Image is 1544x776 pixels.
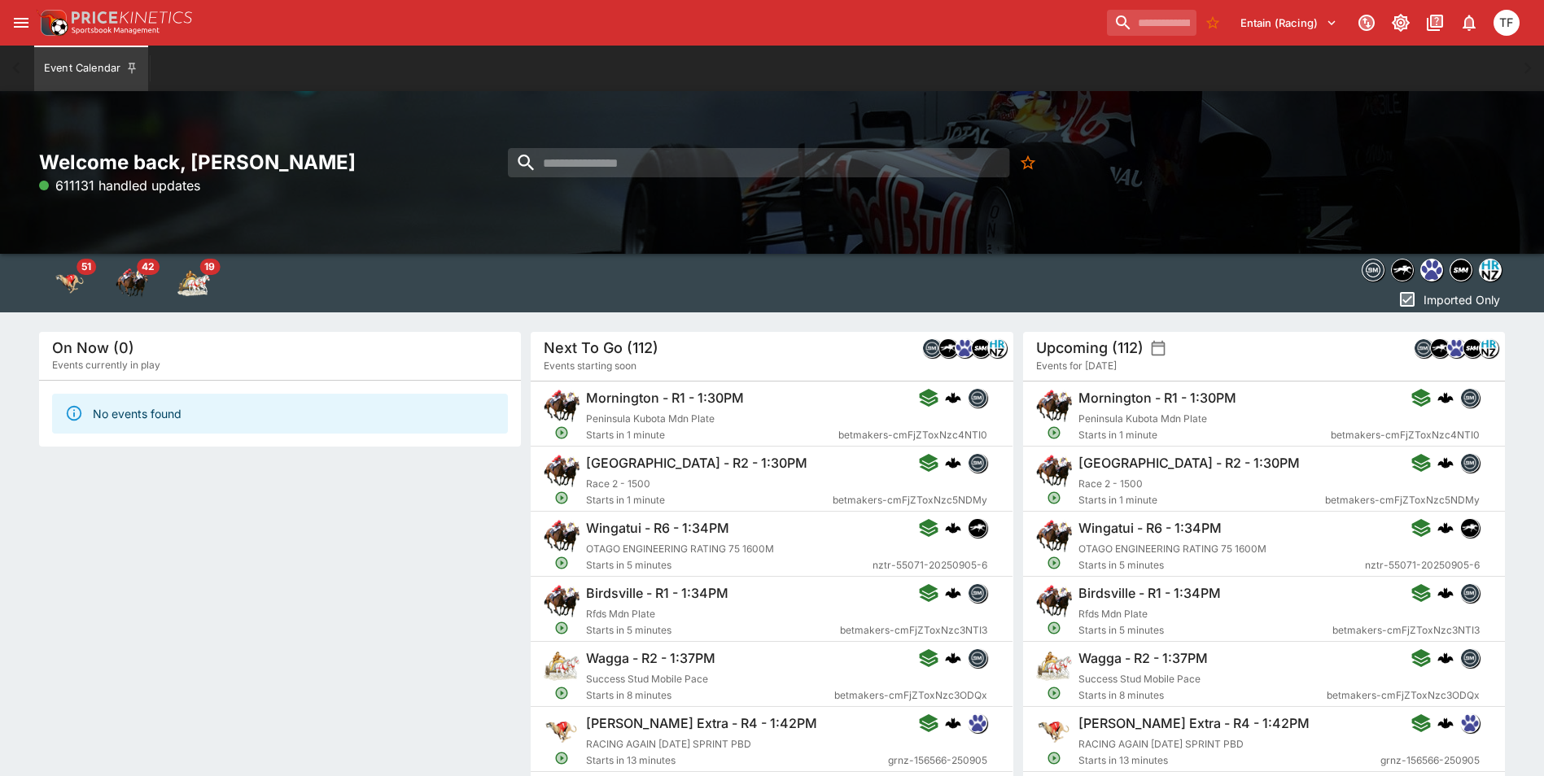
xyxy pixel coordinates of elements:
[1437,520,1454,536] img: logo-cerberus.svg
[1332,622,1480,639] span: betmakers-cmFjZToxNzc3NTI3
[586,455,807,472] h6: [GEOGRAPHIC_DATA] - R2 - 1:30PM
[1078,585,1221,602] h6: Birdsville - R1 - 1:34PM
[1047,425,1061,440] svg: Open
[945,585,961,601] div: cerberus
[1494,10,1520,36] div: Tom Flynn
[1415,339,1432,357] img: betmakers.png
[1461,519,1479,537] img: nztr.png
[52,357,160,373] span: Events currently in play
[1036,648,1072,684] img: harness_racing.png
[838,427,987,443] span: betmakers-cmFjZToxNzc4NTI0
[945,455,961,471] div: cerberus
[586,427,838,443] span: Starts in 1 minute
[1479,259,1502,281] div: hrnz
[544,518,580,554] img: horse_racing.png
[969,454,986,472] img: betmakers.png
[945,715,961,731] img: logo-cerberus.svg
[1362,259,1384,281] img: betmakers.png
[923,339,941,357] img: betmakers.png
[544,388,580,424] img: horse_racing.png
[1437,455,1454,471] div: cerberus
[1461,584,1479,602] img: betmakers.png
[1036,583,1072,619] img: horse_racing.png
[586,650,715,667] h6: Wagga - R2 - 1:37PM
[1447,339,1465,357] img: grnz.png
[34,46,148,91] button: Event Calendar
[1463,339,1481,357] img: samemeetingmulti.png
[544,583,580,619] img: horse_racing.png
[1437,390,1454,406] div: cerberus
[1352,8,1381,37] button: Connected to PK
[1078,738,1244,750] span: RACING AGAIN [DATE] SPRINT PBD
[1446,338,1466,358] div: grnz
[1392,259,1413,281] img: nztr.png
[1460,453,1480,473] div: betmakers
[1036,388,1072,424] img: horse_racing.png
[1460,388,1480,408] div: betmakers
[1489,5,1524,41] button: Tom Flynn
[968,453,987,473] div: betmakers
[1437,390,1454,406] img: logo-cerberus.svg
[586,687,834,704] span: Starts in 8 minutes
[36,7,68,39] img: PriceKinetics Logo
[555,425,570,440] svg: Open
[1047,621,1061,635] svg: Open
[586,390,744,407] h6: Mornington - R1 - 1:30PM
[1424,291,1500,308] p: Imported Only
[116,267,148,299] img: horse_racing
[1420,8,1450,37] button: Documentation
[1414,338,1433,358] div: betmakers
[945,585,961,601] img: logo-cerberus.svg
[72,11,192,24] img: PriceKinetics
[1430,338,1450,358] div: nztr
[199,259,220,275] span: 19
[938,338,958,358] div: nztr
[544,338,658,357] h5: Next To Go (112)
[1460,713,1480,733] div: grnz
[1461,454,1479,472] img: betmakers.png
[1078,492,1325,508] span: Starts in 1 minute
[39,254,225,312] div: Event type filters
[840,622,987,639] span: betmakers-cmFjZToxNzc3NTI3
[873,557,987,573] span: nztr-55071-20250905-6
[1078,520,1222,537] h6: Wingatui - R6 - 1:34PM
[72,27,160,34] img: Sportsbook Management
[1078,687,1327,704] span: Starts in 8 minutes
[945,715,961,731] div: cerberus
[52,338,134,357] h5: On Now (0)
[945,520,961,536] img: logo-cerberus.svg
[1047,751,1061,765] svg: Open
[1331,427,1480,443] span: betmakers-cmFjZToxNzc4NTI0
[39,176,200,195] p: 611131 handled updates
[968,713,987,733] div: grnz
[1078,477,1143,490] span: Race 2 - 1500
[1078,390,1236,407] h6: Mornington - R1 - 1:30PM
[555,751,570,765] svg: Open
[1036,713,1072,749] img: greyhound_racing.png
[888,752,987,769] span: grnz-156566-250905
[1421,259,1442,281] img: grnz.png
[945,455,961,471] img: logo-cerberus.svg
[1460,648,1480,668] div: betmakers
[1078,650,1208,667] h6: Wagga - R2 - 1:37PM
[987,338,1007,358] div: hrnz
[968,518,987,538] div: nztr
[969,389,986,407] img: betmakers.png
[945,650,961,666] img: logo-cerberus.svg
[177,267,210,299] img: harness_racing
[1078,412,1207,425] span: Peninsula Kubota Mdn Plate
[1386,8,1415,37] button: Toggle light/dark mode
[586,673,708,685] span: Success Stud Mobile Pace
[1231,10,1347,36] button: Select Tenant
[1461,649,1479,667] img: betmakers.png
[1437,715,1454,731] img: logo-cerberus.svg
[77,259,96,275] span: 51
[1437,520,1454,536] div: cerberus
[1358,254,1505,286] div: Event type filters
[1450,259,1472,281] div: samemeetingmulti
[969,584,986,602] img: betmakers.png
[586,585,728,602] h6: Birdsville - R1 - 1:34PM
[968,388,987,408] div: betmakers
[1047,490,1061,505] svg: Open
[586,738,751,750] span: RACING AGAIN [DATE] SPRINT PBD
